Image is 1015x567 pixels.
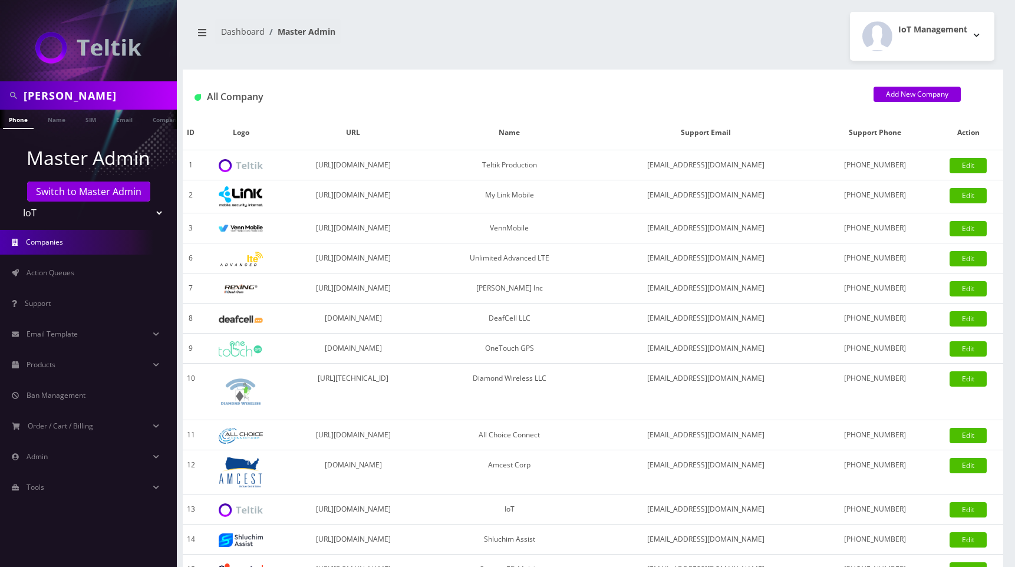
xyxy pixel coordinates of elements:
img: IoT [35,32,141,64]
td: 10 [183,364,199,420]
input: Search in Company [24,84,174,107]
td: [URL][DOMAIN_NAME] [282,495,424,525]
td: [URL][DOMAIN_NAME] [282,525,424,555]
td: [EMAIL_ADDRESS][DOMAIN_NAME] [595,420,816,450]
span: Order / Cart / Billing [28,421,93,431]
th: ID [183,116,199,150]
td: VennMobile [424,213,595,243]
td: 12 [183,450,199,495]
td: OneTouch GPS [424,334,595,364]
a: Company [147,110,186,128]
a: Switch to Master Admin [27,182,150,202]
td: 6 [183,243,199,273]
td: Diamond Wireless LLC [424,364,595,420]
td: [PHONE_NUMBER] [816,525,933,555]
th: Name [424,116,595,150]
td: [PHONE_NUMBER] [816,273,933,304]
td: [DOMAIN_NAME] [282,334,424,364]
td: [EMAIL_ADDRESS][DOMAIN_NAME] [595,525,816,555]
a: Edit [950,188,987,203]
td: [EMAIL_ADDRESS][DOMAIN_NAME] [595,450,816,495]
li: Master Admin [265,25,335,38]
td: [EMAIL_ADDRESS][DOMAIN_NAME] [595,304,816,334]
td: [DOMAIN_NAME] [282,304,424,334]
td: [PHONE_NUMBER] [816,243,933,273]
td: [EMAIL_ADDRESS][DOMAIN_NAME] [595,150,816,180]
td: [PHONE_NUMBER] [816,364,933,420]
h2: IoT Management [898,25,967,35]
td: 13 [183,495,199,525]
a: Edit [950,458,987,473]
h1: All Company [195,91,856,103]
td: [EMAIL_ADDRESS][DOMAIN_NAME] [595,213,816,243]
th: Logo [199,116,283,150]
td: [PHONE_NUMBER] [816,495,933,525]
td: [EMAIL_ADDRESS][DOMAIN_NAME] [595,273,816,304]
td: 2 [183,180,199,213]
img: All Choice Connect [219,428,263,444]
span: Tools [27,482,44,492]
td: [URL][DOMAIN_NAME] [282,150,424,180]
td: 7 [183,273,199,304]
td: 3 [183,213,199,243]
td: [EMAIL_ADDRESS][DOMAIN_NAME] [595,364,816,420]
span: Action Queues [27,268,74,278]
td: [PHONE_NUMBER] [816,213,933,243]
a: Email [110,110,139,128]
td: 9 [183,334,199,364]
a: Edit [950,428,987,443]
a: Edit [950,532,987,548]
td: 8 [183,304,199,334]
td: [DOMAIN_NAME] [282,450,424,495]
a: Add New Company [874,87,961,102]
td: Teltik Production [424,150,595,180]
td: [URL][DOMAIN_NAME] [282,420,424,450]
nav: breadcrumb [192,19,584,53]
span: Ban Management [27,390,85,400]
img: IoT [219,503,263,517]
img: DeafCell LLC [219,315,263,323]
td: 14 [183,525,199,555]
th: Support Phone [816,116,933,150]
td: My Link Mobile [424,180,595,213]
img: Rexing Inc [219,283,263,295]
a: Edit [950,371,987,387]
img: Unlimited Advanced LTE [219,252,263,266]
td: [URL][DOMAIN_NAME] [282,243,424,273]
td: [PERSON_NAME] Inc [424,273,595,304]
td: DeafCell LLC [424,304,595,334]
a: Edit [950,311,987,327]
th: Support Email [595,116,816,150]
a: Edit [950,158,987,173]
a: Name [42,110,71,128]
img: My Link Mobile [219,186,263,207]
a: Edit [950,281,987,296]
td: [PHONE_NUMBER] [816,420,933,450]
img: All Company [195,94,201,101]
img: Amcest Corp [219,456,263,488]
td: All Choice Connect [424,420,595,450]
span: Support [25,298,51,308]
button: IoT Management [850,12,994,61]
td: [URL][TECHNICAL_ID] [282,364,424,420]
td: [EMAIL_ADDRESS][DOMAIN_NAME] [595,180,816,213]
td: Amcest Corp [424,450,595,495]
a: Phone [3,110,34,129]
td: Shluchim Assist [424,525,595,555]
span: Admin [27,451,48,461]
a: Edit [950,221,987,236]
td: 1 [183,150,199,180]
img: VennMobile [219,225,263,233]
th: Action [933,116,1003,150]
img: Shluchim Assist [219,533,263,547]
a: Dashboard [221,26,265,37]
td: [PHONE_NUMBER] [816,334,933,364]
td: [URL][DOMAIN_NAME] [282,273,424,304]
td: [URL][DOMAIN_NAME] [282,213,424,243]
img: Diamond Wireless LLC [219,370,263,414]
td: [PHONE_NUMBER] [816,180,933,213]
a: Edit [950,502,987,517]
span: Products [27,360,55,370]
td: [PHONE_NUMBER] [816,450,933,495]
td: [EMAIL_ADDRESS][DOMAIN_NAME] [595,495,816,525]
